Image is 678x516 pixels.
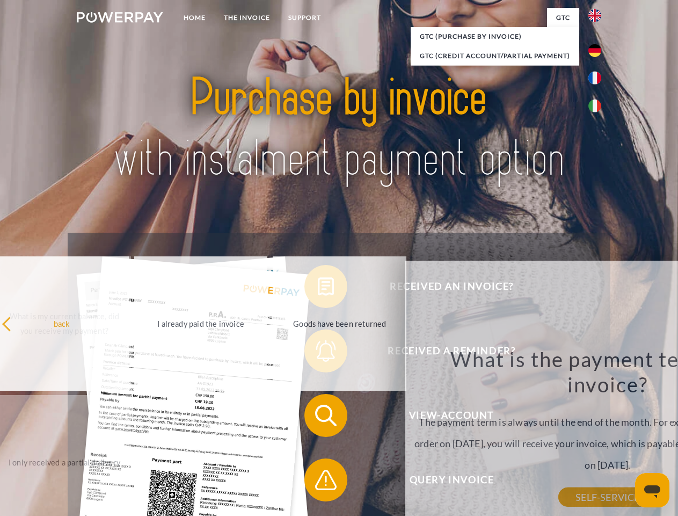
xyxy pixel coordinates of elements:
[4,455,125,469] div: I only received a partial delivery
[411,27,579,46] a: GTC (Purchase by invoice)
[312,467,339,493] img: qb_warning.svg
[588,9,601,22] img: en
[2,316,122,331] div: back
[279,8,330,27] a: Support
[558,488,657,507] a: SELF-SERVICE
[588,71,601,84] img: fr
[588,44,601,57] img: de
[174,8,215,27] a: Home
[77,12,163,23] img: logo-powerpay-white.svg
[141,316,261,331] div: I already paid the invoice
[547,8,579,27] a: GTC
[312,402,339,429] img: qb_search.svg
[588,99,601,112] img: it
[279,316,400,331] div: Goods have been returned
[215,8,279,27] a: THE INVOICE
[304,458,584,501] button: Query Invoice
[635,473,669,507] iframe: Button to launch messaging window
[103,52,575,206] img: title-powerpay_en.svg
[304,394,584,437] button: View-Account
[411,46,579,66] a: GTC (Credit account/partial payment)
